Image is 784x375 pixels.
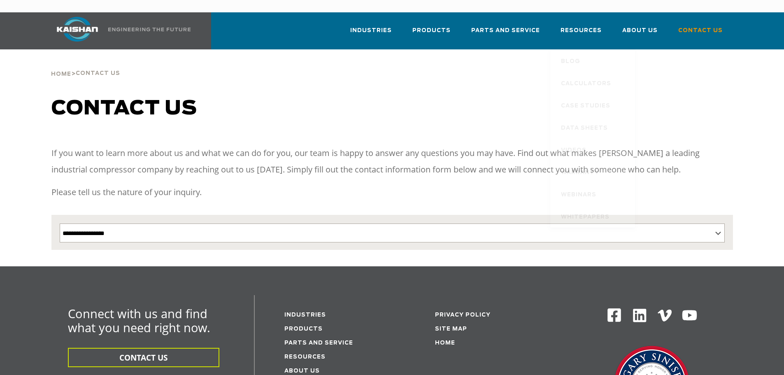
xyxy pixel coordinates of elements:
p: If you want to learn more about us and what we can do for you, our team is happy to answer any qu... [51,145,733,178]
a: Site Map [435,326,467,332]
span: Webinars [561,188,596,202]
a: Kaishan USA [47,12,192,49]
a: Industries [284,312,326,318]
span: Whitepapers [561,210,610,224]
p: Please tell us the nature of your inquiry. [51,184,733,200]
span: Parts and Service [471,26,540,35]
a: Blog [553,50,635,72]
a: Parts and service [284,340,353,346]
span: Industries [350,26,392,35]
span: Warranty [561,166,599,180]
a: Parts and Service [471,20,540,48]
span: Contact Us [76,71,120,76]
span: Case Studies [561,99,610,113]
img: Vimeo [658,310,672,321]
span: Calculators [561,77,611,91]
a: Industries [350,20,392,48]
span: Contact us [51,99,197,119]
img: Facebook [607,307,622,323]
span: Connect with us and find what you need right now. [68,305,210,335]
a: Videos [553,139,635,161]
span: Contact Us [678,26,723,35]
a: Products [412,20,451,48]
a: Webinars [553,183,635,205]
span: Home [51,72,71,77]
a: Products [284,326,323,332]
a: About Us [284,368,320,374]
a: Whitepapers [553,205,635,228]
button: CONTACT US [68,348,219,367]
span: Videos [561,144,586,158]
a: Home [435,340,455,346]
a: Home [51,70,71,77]
a: Privacy Policy [435,312,491,318]
a: About Us [622,20,658,48]
a: Data Sheets [553,116,635,139]
a: Warranty [553,161,635,183]
span: About Us [622,26,658,35]
a: Resources [284,354,326,360]
span: Blog [561,55,580,69]
span: Resources [561,26,602,35]
span: Data Sheets [561,121,608,135]
img: Engineering the future [108,28,191,31]
a: Calculators [553,72,635,94]
a: Contact Us [678,20,723,48]
span: Products [412,26,451,35]
a: Case Studies [553,94,635,116]
div: > [51,49,120,81]
img: Linkedin [632,307,648,324]
a: Resources [561,20,602,48]
img: kaishan logo [47,17,108,42]
img: Youtube [682,307,698,324]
